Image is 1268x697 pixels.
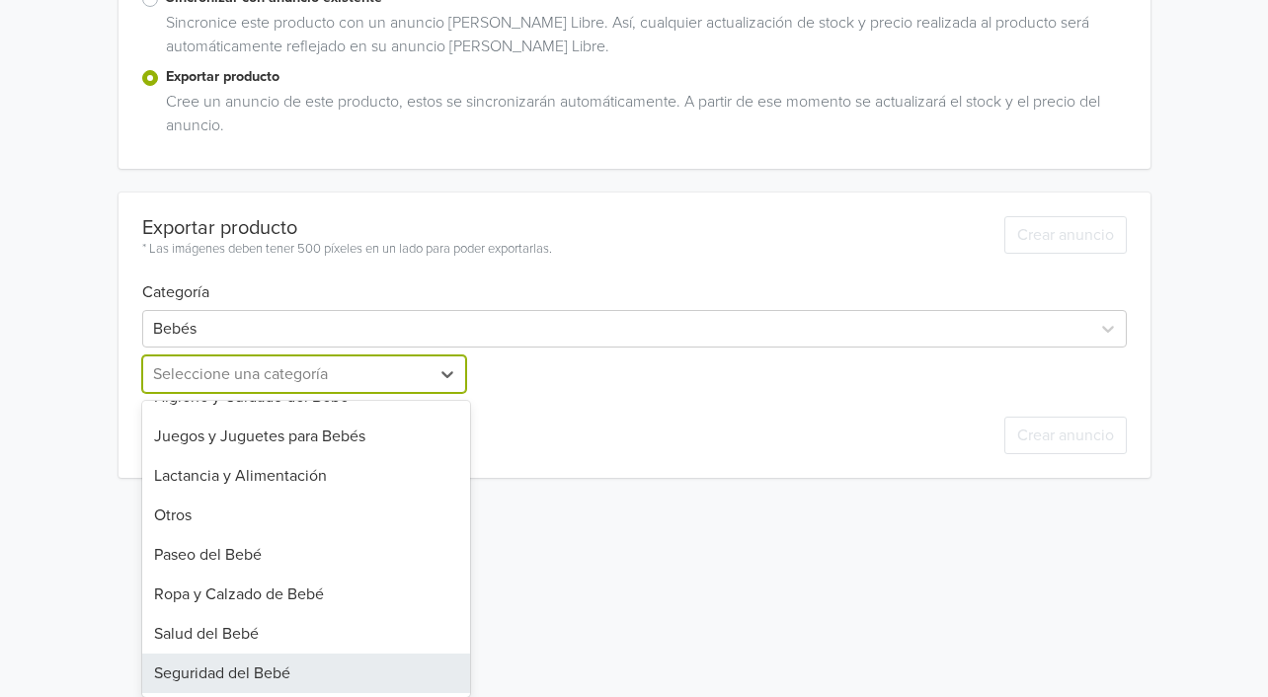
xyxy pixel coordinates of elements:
div: Seguridad del Bebé [142,654,470,693]
div: Salud del Bebé [142,614,470,654]
div: Paseo del Bebé [142,535,470,575]
div: Juegos y Juguetes para Bebés [142,417,470,456]
div: Exportar producto [142,216,552,240]
div: Cree un anuncio de este producto, estos se sincronizarán automáticamente. A partir de ese momento... [158,90,1127,145]
h6: Categoría [142,260,1127,302]
div: * Las imágenes deben tener 500 píxeles en un lado para poder exportarlas. [142,240,552,260]
div: Lactancia y Alimentación [142,456,470,496]
button: Crear anuncio [1004,216,1127,254]
button: Crear anuncio [1004,417,1127,454]
div: Ropa y Calzado de Bebé [142,575,470,614]
div: Sincronice este producto con un anuncio [PERSON_NAME] Libre. Así, cualquier actualización de stoc... [158,11,1127,66]
label: Exportar producto [166,66,1127,88]
div: Otros [142,496,470,535]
